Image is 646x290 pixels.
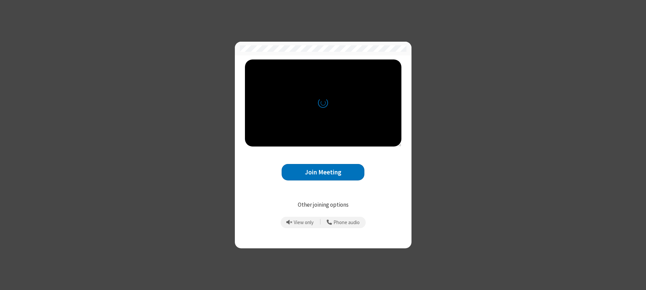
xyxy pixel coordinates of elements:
[282,164,364,180] button: Join Meeting
[320,218,321,227] span: |
[294,220,314,225] span: View only
[333,220,360,225] span: Phone audio
[324,217,362,228] button: Use your phone for mic and speaker while you view the meeting on this device.
[245,201,401,209] p: Other joining options
[284,217,316,228] button: Prevent echo when there is already an active mic and speaker in the room.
